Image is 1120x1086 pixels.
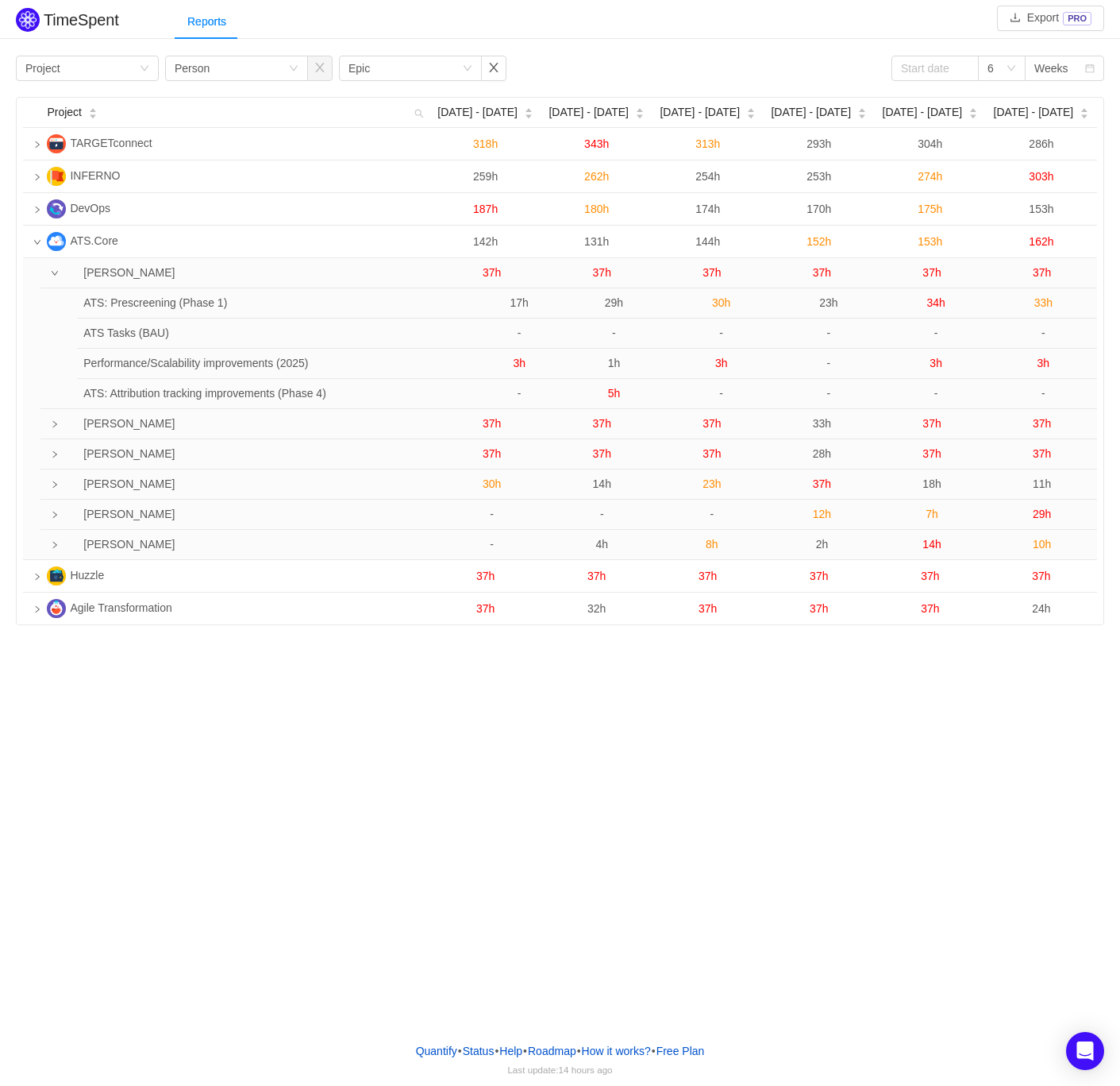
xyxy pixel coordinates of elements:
[77,349,452,379] td: Performance/Scalability improvements (2025)
[806,203,831,215] span: 170h
[883,104,963,121] span: [DATE] - [DATE]
[816,538,829,551] span: 2h
[52,439,437,470] td: Michael Krol
[348,56,370,80] div: Epic
[695,170,720,183] span: 254h
[52,500,437,530] td: Jim Talbut
[473,235,498,248] span: 142h
[934,327,938,339] span: -
[922,447,941,460] span: 37h
[806,235,831,248] span: 152h
[47,232,66,251] img: A
[918,170,942,183] span: 274h
[481,56,506,81] button: icon: close
[699,570,717,582] span: 37h
[507,1065,612,1075] span: Last update:
[710,508,714,520] span: -
[813,447,831,460] span: 28h
[88,106,98,117] div: Sort
[918,203,942,215] span: 175h
[813,508,831,520] span: 12h
[921,570,939,582] span: 37h
[819,296,837,309] span: 23h
[1033,447,1051,460] span: 37h
[1037,357,1050,369] span: 3h
[47,566,66,586] img: H
[33,141,41,149] i: icon: right
[483,266,501,279] span: 37h
[51,269,59,277] i: icon: down
[771,104,851,121] span: [DATE] - [DATE]
[1032,570,1050,582] span: 37h
[52,409,437,439] td: Luke Mitchell
[1034,56,1068,80] div: Weeks
[70,202,110,214] span: DevOps
[483,477,501,490] span: 30h
[746,106,756,117] div: Sort
[437,104,518,121] span: [DATE] - [DATE]
[747,112,756,117] i: icon: caret-down
[593,477,611,490] span: 14h
[527,1039,577,1063] a: Roadmap
[33,605,41,613] i: icon: right
[47,167,66,186] img: I
[51,450,59,458] i: icon: right
[806,170,831,183] span: 253h
[1041,327,1045,339] span: -
[33,206,41,214] i: icon: right
[810,570,828,582] span: 37h
[635,106,644,111] i: icon: caret-up
[77,379,452,408] td: ATS: Attribution tracking improvements (Phase 4)
[47,599,66,618] img: AT
[33,573,41,581] i: icon: right
[1033,538,1051,551] span: 10h
[813,417,831,430] span: 33h
[518,327,522,339] span: -
[584,203,609,215] span: 180h
[922,417,941,430] span: 37h
[1029,137,1053,150] span: 286h
[415,1039,458,1063] a: Quantify
[77,288,452,319] td: ATS: Prescreening (Phase 1)
[513,357,525,369] span: 3h
[473,203,498,215] span: 187h
[969,112,978,117] i: icon: caret-down
[1029,203,1053,215] span: 153h
[587,570,606,582] span: 37h
[635,112,644,117] i: icon: caret-down
[495,1045,498,1057] span: •
[70,234,117,247] span: ATS.Core
[719,387,723,400] span: -
[25,56,60,80] div: Project
[891,56,979,81] input: Start date
[827,357,831,369] span: -
[47,104,82,121] span: Project
[524,106,533,117] div: Sort
[921,602,939,615] span: 37h
[918,235,942,248] span: 153h
[16,8,40,32] img: Quantify logo
[70,601,171,614] span: Agile Transformation
[458,1045,462,1057] span: •
[922,477,941,490] span: 18h
[635,106,645,117] div: Sort
[52,530,437,559] td: Angela West
[695,235,720,248] span: 144h
[33,173,41,181] i: icon: right
[77,319,452,349] td: ATS Tasks (BAU)
[1066,1032,1104,1070] div: Open Intercom Messenger
[524,112,533,117] i: icon: caret-down
[51,420,59,428] i: icon: right
[581,1039,652,1063] button: How it works?
[490,538,494,551] span: -
[70,137,152,149] span: TARGETconnect
[922,538,941,551] span: 14h
[695,203,720,215] span: 174h
[1085,64,1095,75] i: icon: calendar
[595,538,608,551] span: 4h
[1032,602,1050,615] span: 24h
[1034,296,1053,309] span: 33h
[587,602,606,615] span: 32h
[987,56,994,80] div: 6
[702,417,721,430] span: 37h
